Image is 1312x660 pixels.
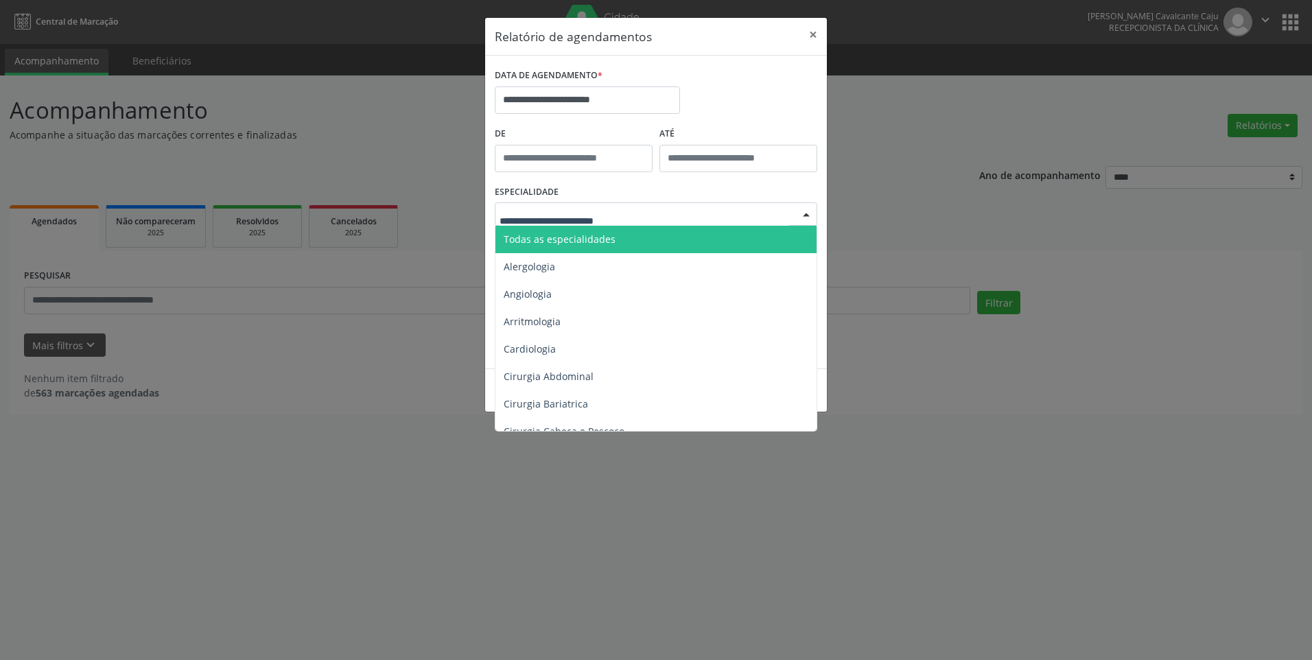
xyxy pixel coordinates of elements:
span: Angiologia [504,287,552,300]
label: De [495,123,653,145]
span: Cirurgia Cabeça e Pescoço [504,425,624,438]
span: Alergologia [504,260,555,273]
label: DATA DE AGENDAMENTO [495,65,602,86]
span: Arritmologia [504,315,561,328]
span: Cirurgia Abdominal [504,370,594,383]
label: ESPECIALIDADE [495,182,559,203]
button: Close [799,18,827,51]
h5: Relatório de agendamentos [495,27,652,45]
span: Cirurgia Bariatrica [504,397,588,410]
span: Cardiologia [504,342,556,355]
span: Todas as especialidades [504,233,616,246]
label: ATÉ [659,123,817,145]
